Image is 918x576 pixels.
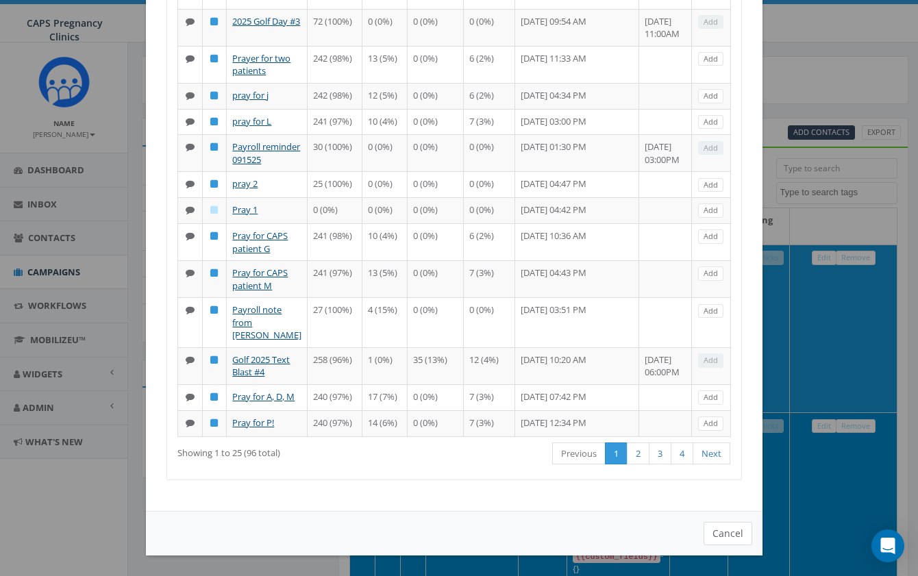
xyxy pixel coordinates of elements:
[232,303,301,341] a: Payroll note from [PERSON_NAME]
[308,197,362,223] td: 0 (0%)
[308,109,362,135] td: 241 (97%)
[186,231,195,240] i: Text SMS
[210,392,218,401] i: Published
[232,89,269,101] a: pray for j
[515,171,639,197] td: [DATE] 04:47 PM
[704,522,752,545] button: Cancel
[232,229,288,255] a: Pray for CAPS patient G
[308,9,362,46] td: 72 (100%)
[408,197,464,223] td: 0 (0%)
[515,9,639,46] td: [DATE] 09:54 AM
[308,347,362,384] td: 258 (96%)
[186,179,195,188] i: Text SMS
[362,384,408,410] td: 17 (7%)
[408,171,464,197] td: 0 (0%)
[698,203,723,218] a: Add
[515,384,639,410] td: [DATE] 07:42 PM
[362,410,408,436] td: 14 (6%)
[186,205,195,214] i: Text SMS
[186,355,195,364] i: Text SMS
[693,442,730,465] a: Next
[639,9,692,46] td: [DATE] 11:00AM
[210,17,218,26] i: Published
[515,83,639,109] td: [DATE] 04:34 PM
[186,268,195,277] i: Text SMS
[871,529,904,562] div: Open Intercom Messenger
[698,416,723,431] a: Add
[408,410,464,436] td: 0 (0%)
[186,392,195,401] i: Text SMS
[308,134,362,171] td: 30 (100%)
[362,260,408,297] td: 13 (5%)
[698,115,723,129] a: Add
[232,140,300,166] a: Payroll reminder 091525
[698,89,723,103] a: Add
[186,17,195,26] i: Text SMS
[308,83,362,109] td: 242 (98%)
[362,223,408,260] td: 10 (4%)
[408,109,464,135] td: 0 (0%)
[408,384,464,410] td: 0 (0%)
[552,442,606,465] a: Previous
[210,305,218,314] i: Published
[464,46,515,83] td: 6 (2%)
[308,410,362,436] td: 240 (97%)
[464,347,515,384] td: 12 (4%)
[639,134,692,171] td: [DATE] 03:00PM
[515,134,639,171] td: [DATE] 01:30 PM
[362,171,408,197] td: 0 (0%)
[408,347,464,384] td: 35 (13%)
[515,297,639,347] td: [DATE] 03:51 PM
[210,142,218,151] i: Published
[308,171,362,197] td: 25 (100%)
[362,83,408,109] td: 12 (5%)
[515,410,639,436] td: [DATE] 12:34 PM
[362,9,408,46] td: 0 (0%)
[308,384,362,410] td: 240 (97%)
[362,134,408,171] td: 0 (0%)
[671,442,693,465] a: 4
[408,297,464,347] td: 0 (0%)
[232,390,295,403] a: Pray for A, D, M
[515,223,639,260] td: [DATE] 10:36 AM
[515,347,639,384] td: [DATE] 10:20 AM
[698,266,723,281] a: Add
[210,231,218,240] i: Published
[308,297,362,347] td: 27 (100%)
[464,83,515,109] td: 6 (2%)
[408,46,464,83] td: 0 (0%)
[210,179,218,188] i: Published
[464,134,515,171] td: 0 (0%)
[698,390,723,405] a: Add
[232,266,288,292] a: Pray for CAPS patient M
[186,117,195,126] i: Text SMS
[464,223,515,260] td: 6 (2%)
[698,304,723,318] a: Add
[362,109,408,135] td: 10 (4%)
[362,347,408,384] td: 1 (0%)
[232,115,271,127] a: pray for L
[698,178,723,192] a: Add
[186,305,195,314] i: Text SMS
[232,177,258,190] a: pray 2
[232,416,274,429] a: Pray for P!
[698,229,723,244] a: Add
[627,442,649,465] a: 2
[464,109,515,135] td: 7 (3%)
[408,9,464,46] td: 0 (0%)
[464,384,515,410] td: 7 (3%)
[639,347,692,384] td: [DATE] 06:00PM
[408,134,464,171] td: 0 (0%)
[308,223,362,260] td: 241 (98%)
[362,46,408,83] td: 13 (5%)
[464,410,515,436] td: 7 (3%)
[515,46,639,83] td: [DATE] 11:33 AM
[232,52,290,77] a: Prayer for two patients
[408,83,464,109] td: 0 (0%)
[605,442,628,465] a: 1
[362,297,408,347] td: 4 (15%)
[210,117,218,126] i: Published
[186,54,195,63] i: Text SMS
[210,205,218,214] i: Draft
[210,91,218,100] i: Published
